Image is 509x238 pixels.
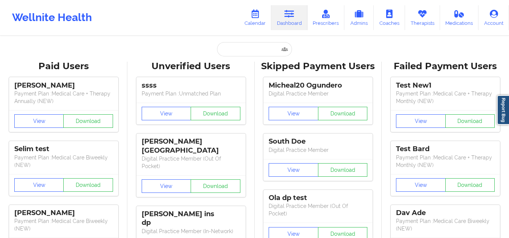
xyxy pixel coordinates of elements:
p: Digital Practice Member (Out Of Pocket) [142,155,240,170]
div: Test New1 [396,81,495,90]
p: Payment Plan : Medical Care Biweekly (NEW) [396,217,495,232]
a: Prescribers [307,5,345,30]
button: Download [191,107,240,120]
div: Skipped Payment Users [260,61,377,72]
p: Digital Practice Member [269,90,367,97]
div: [PERSON_NAME] [14,209,113,217]
button: Download [318,107,368,120]
p: Payment Plan : Medical Care + Therapy Annually (NEW) [14,90,113,105]
button: View [142,179,191,193]
button: View [142,107,191,120]
div: [PERSON_NAME] [14,81,113,90]
p: Digital Practice Member (Out Of Pocket) [269,202,367,217]
button: Download [318,163,368,177]
button: View [14,178,64,192]
a: Dashboard [271,5,307,30]
div: Selim test [14,145,113,153]
div: Unverified Users [133,61,249,72]
button: View [269,163,318,177]
div: Paid Users [5,61,122,72]
p: Payment Plan : Unmatched Plan [142,90,240,97]
a: Coaches [374,5,405,30]
button: View [269,107,318,120]
p: Payment Plan : Medical Care + Therapy Monthly (NEW) [396,90,495,105]
a: Medications [440,5,479,30]
button: View [396,178,446,192]
div: ssss [142,81,240,90]
a: Account [478,5,509,30]
div: Micheal20 Ogundero [269,81,367,90]
button: View [396,114,446,128]
div: Failed Payment Users [387,61,504,72]
a: Admins [344,5,374,30]
div: Dav Ade [396,209,495,217]
div: South Doe [269,137,367,146]
a: Report Bug [497,95,509,125]
p: Payment Plan : Medical Care Biweekly (NEW) [14,154,113,169]
button: Download [63,114,113,128]
a: Calendar [239,5,271,30]
div: [PERSON_NAME] ins dp [142,210,240,227]
div: Test Bard [396,145,495,153]
button: Download [63,178,113,192]
button: View [14,114,64,128]
a: Therapists [405,5,440,30]
p: Digital Practice Member (In-Network) [142,227,240,235]
div: [PERSON_NAME] [GEOGRAPHIC_DATA] [142,137,240,155]
p: Payment Plan : Medical Care + Therapy Monthly (NEW) [396,154,495,169]
p: Payment Plan : Medical Care Biweekly (NEW) [14,217,113,232]
div: Ola dp test [269,194,367,202]
button: Download [445,114,495,128]
button: Download [191,179,240,193]
p: Digital Practice Member [269,146,367,154]
button: Download [445,178,495,192]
